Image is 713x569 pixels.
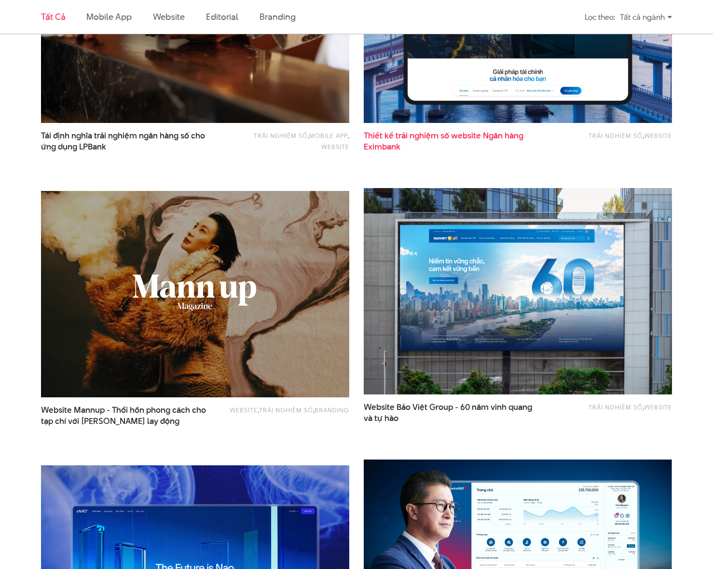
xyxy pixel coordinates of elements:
span: tạp chí với [PERSON_NAME] lay động [41,416,179,427]
a: Mobile app [309,131,348,140]
a: Editorial [206,11,238,23]
a: Tất cả [41,11,65,23]
div: Tất cả ngành [620,9,672,26]
a: Website [230,406,258,414]
img: BaoViet 60 năm [364,188,672,394]
div: , , [226,130,349,152]
a: Branding [260,11,295,23]
span: Tái định nghĩa trải nghiệm ngân hàng số cho [41,130,210,152]
a: Website Mannup - Thổi hồn phong cách chotạp chí với [PERSON_NAME] lay động [41,405,210,427]
a: Thiết kế trải nghiệm số website Ngân hàngEximbank [364,130,533,152]
a: Website [153,11,185,23]
span: Website Mannup - Thổi hồn phong cách cho [41,405,210,427]
a: Website [644,403,672,411]
div: , , [226,405,349,422]
span: Website Bảo Việt Group - 60 năm vinh quang [364,402,533,424]
span: ứng dụng LPBank [41,141,106,152]
img: website Mann up [41,191,349,397]
span: Thiết kế trải nghiệm số website Ngân hàng [364,130,533,152]
a: Trải nghiệm số [589,403,643,411]
a: Website Bảo Việt Group - 60 năm vinh quangvà tự hào [364,402,533,424]
a: Mobile app [86,11,131,23]
span: và tự hào [364,413,398,424]
div: , [548,130,672,148]
a: Tái định nghĩa trải nghiệm ngân hàng số choứng dụng LPBank [41,130,210,152]
a: Branding [315,406,349,414]
div: Lọc theo: [585,9,615,26]
a: Website [321,142,349,151]
a: Trải nghiệm số [259,406,313,414]
div: , [548,402,672,419]
a: Trải nghiệm số [254,131,308,140]
a: Trải nghiệm số [589,131,643,140]
span: Eximbank [364,141,400,152]
a: Website [644,131,672,140]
